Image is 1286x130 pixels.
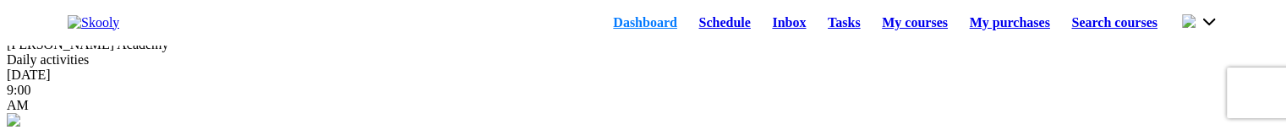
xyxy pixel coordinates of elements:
a: Dashboard [602,11,687,35]
a: Tasks [817,11,871,35]
a: Schedule [688,11,762,35]
img: checkin.jpg [7,113,20,127]
div: 9:00 [7,83,1279,113]
div: AM [7,98,1279,113]
div: [DATE] [7,68,1279,83]
a: Inbox [762,11,818,35]
img: Skooly [68,15,119,30]
a: Search courses [1061,11,1168,35]
a: My courses [871,11,958,35]
span: Daily activities [7,52,89,67]
button: chevron down outline [1182,13,1218,31]
a: My purchases [959,11,1061,35]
